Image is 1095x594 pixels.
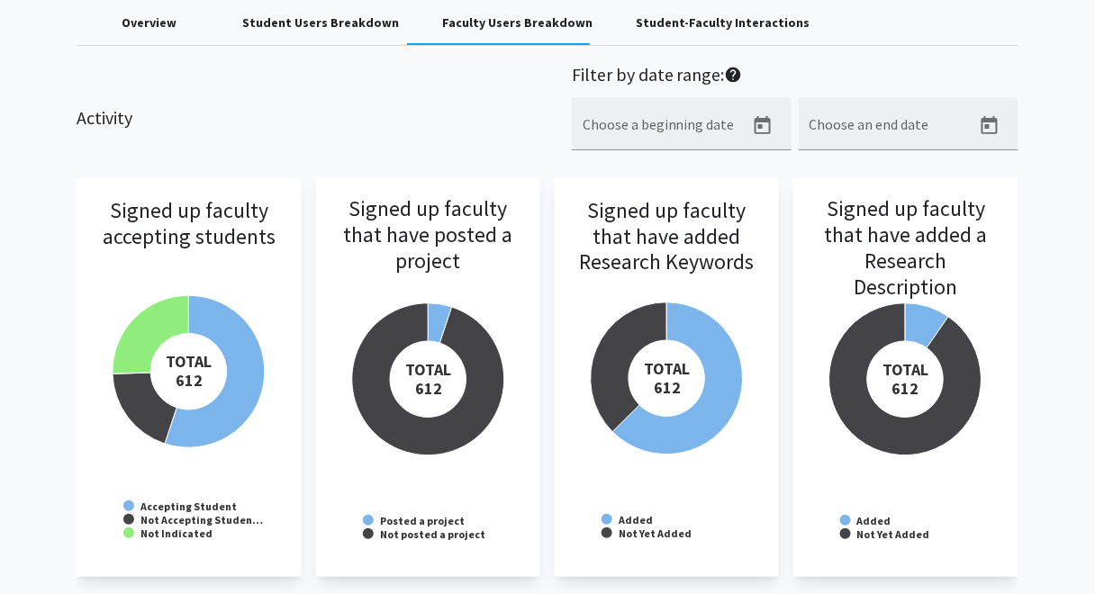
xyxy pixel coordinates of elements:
[405,359,451,399] tspan: TOTAL 612
[242,13,399,32] div: Student Users Breakdown
[140,499,237,513] text: Accepting Student
[442,13,593,32] div: Faculty Users Breakdown
[811,196,1000,300] h3: Signed up faculty that have added a Research Description
[380,514,465,527] text: Posted a project
[972,108,1008,144] button: Open calendar
[380,527,485,541] text: Not posted a project
[856,514,891,527] text: Added
[122,13,176,32] div: Overview
[745,108,781,144] button: Open calendar
[140,526,213,540] text: Not Indicated
[140,513,263,526] text: Not Accepting Studen…
[619,526,692,540] text: Not Yet Added
[636,13,810,32] div: Student-Faculty Interactions
[573,198,761,299] h3: Signed up faculty that have added Research Keywords
[334,196,522,300] h3: Signed up faculty that have posted a project
[572,64,1018,90] h2: Filter by date range:
[167,351,213,391] tspan: TOTAL 612
[645,358,691,398] tspan: TOTAL 612
[14,513,77,580] iframe: Chat
[857,527,930,541] text: Not Yet Added
[618,513,653,526] text: Added
[883,359,929,399] tspan: TOTAL 612
[725,64,743,85] mat-icon: help
[95,198,283,299] h3: Signed up faculty accepting students
[77,64,132,129] h2: Activity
